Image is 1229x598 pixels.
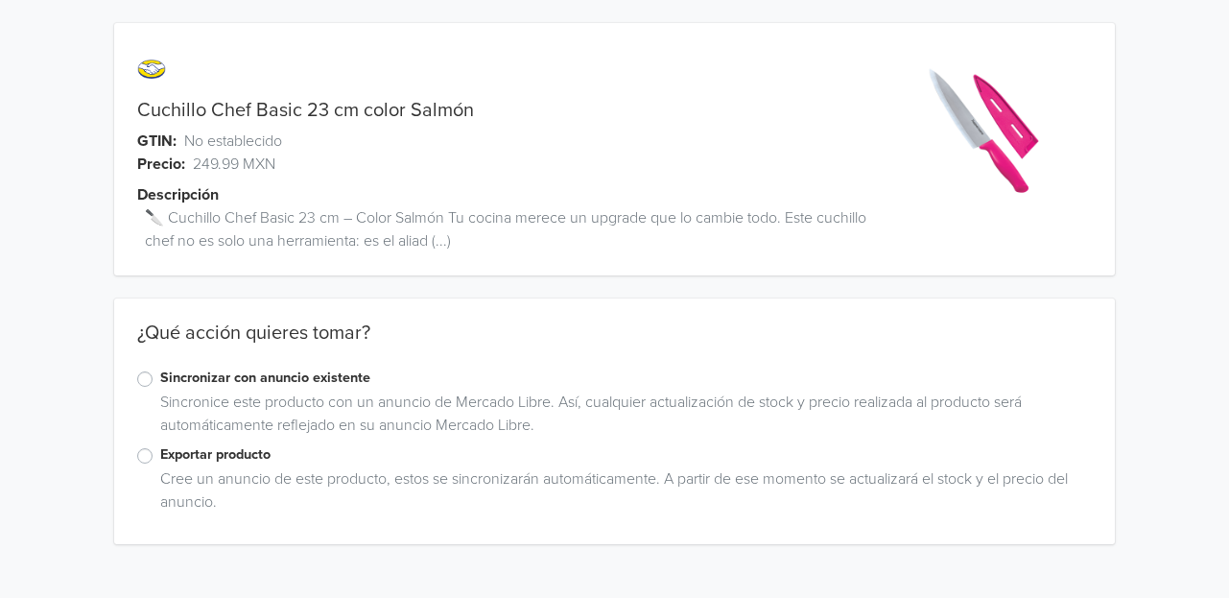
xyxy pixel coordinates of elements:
img: product_image [917,61,1062,206]
span: 🔪 Cuchillo Chef Basic 23 cm – Color Salmón Tu cocina merece un upgrade que lo cambie todo. Este c... [145,206,887,252]
div: Cree un anuncio de este producto, estos se sincronizarán automáticamente. A partir de ese momento... [153,467,1092,521]
span: Precio: [137,153,185,176]
span: No establecido [184,130,282,153]
label: Sincronizar con anuncio existente [160,368,1092,389]
a: Cuchillo Chef Basic 23 cm color Salmón [137,99,474,122]
span: GTIN: [137,130,177,153]
div: Sincronice este producto con un anuncio de Mercado Libre. Así, cualquier actualización de stock y... [153,391,1092,444]
div: ¿Qué acción quieres tomar? [114,322,1115,368]
span: Descripción [137,183,219,206]
label: Exportar producto [160,444,1092,466]
span: 249.99 MXN [193,153,275,176]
